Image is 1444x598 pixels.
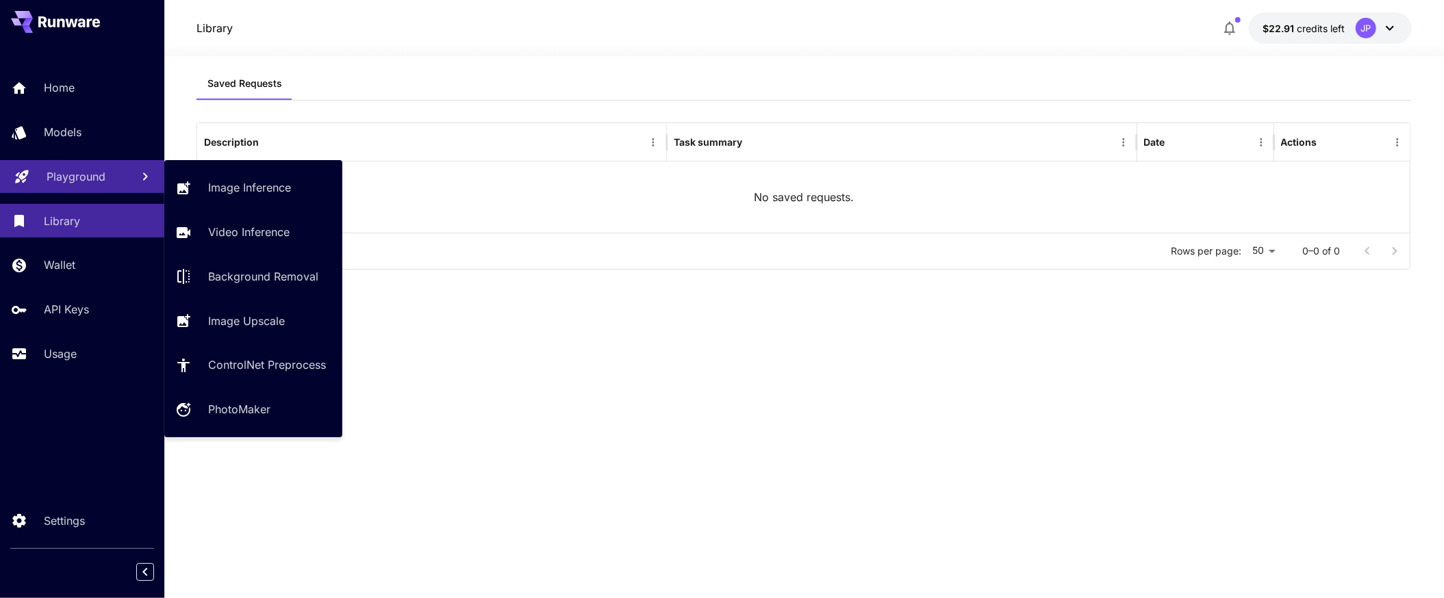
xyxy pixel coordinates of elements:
[1114,133,1133,152] button: Menu
[208,313,285,329] p: Image Upscale
[208,268,318,285] p: Background Removal
[164,348,342,382] a: ControlNet Preprocess
[1263,23,1297,34] span: $22.91
[1144,136,1165,148] div: Date
[164,216,342,249] a: Video Inference
[1167,133,1186,152] button: Sort
[1252,133,1271,152] button: Menu
[260,133,279,152] button: Sort
[47,168,105,185] p: Playground
[197,20,233,36] nav: breadcrumb
[1356,18,1376,38] div: JP
[208,179,291,196] p: Image Inference
[208,401,270,417] p: PhotoMaker
[204,136,259,148] div: Description
[1171,244,1241,258] p: Rows per page:
[44,79,75,96] p: Home
[674,136,742,148] div: Task summary
[208,224,290,240] p: Video Inference
[136,563,154,581] button: Collapse sidebar
[164,304,342,337] a: Image Upscale
[1297,23,1345,34] span: credits left
[44,124,81,140] p: Models
[1280,136,1317,148] div: Actions
[1387,133,1406,152] button: Menu
[44,257,75,273] p: Wallet
[208,356,326,373] p: ControlNet Preprocess
[164,260,342,294] a: Background Removal
[1249,12,1412,44] button: $22.90982
[44,213,80,229] p: Library
[197,20,233,36] p: Library
[744,133,763,152] button: Sort
[1263,21,1345,36] div: $22.90982
[164,171,342,205] a: Image Inference
[644,133,663,152] button: Menu
[44,512,85,529] p: Settings
[207,77,282,90] span: Saved Requests
[44,301,89,317] p: API Keys
[754,189,854,205] p: No saved requests.
[1247,241,1280,261] div: 50
[1302,244,1340,258] p: 0–0 of 0
[164,393,342,426] a: PhotoMaker
[44,346,77,362] p: Usage
[147,560,164,584] div: Collapse sidebar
